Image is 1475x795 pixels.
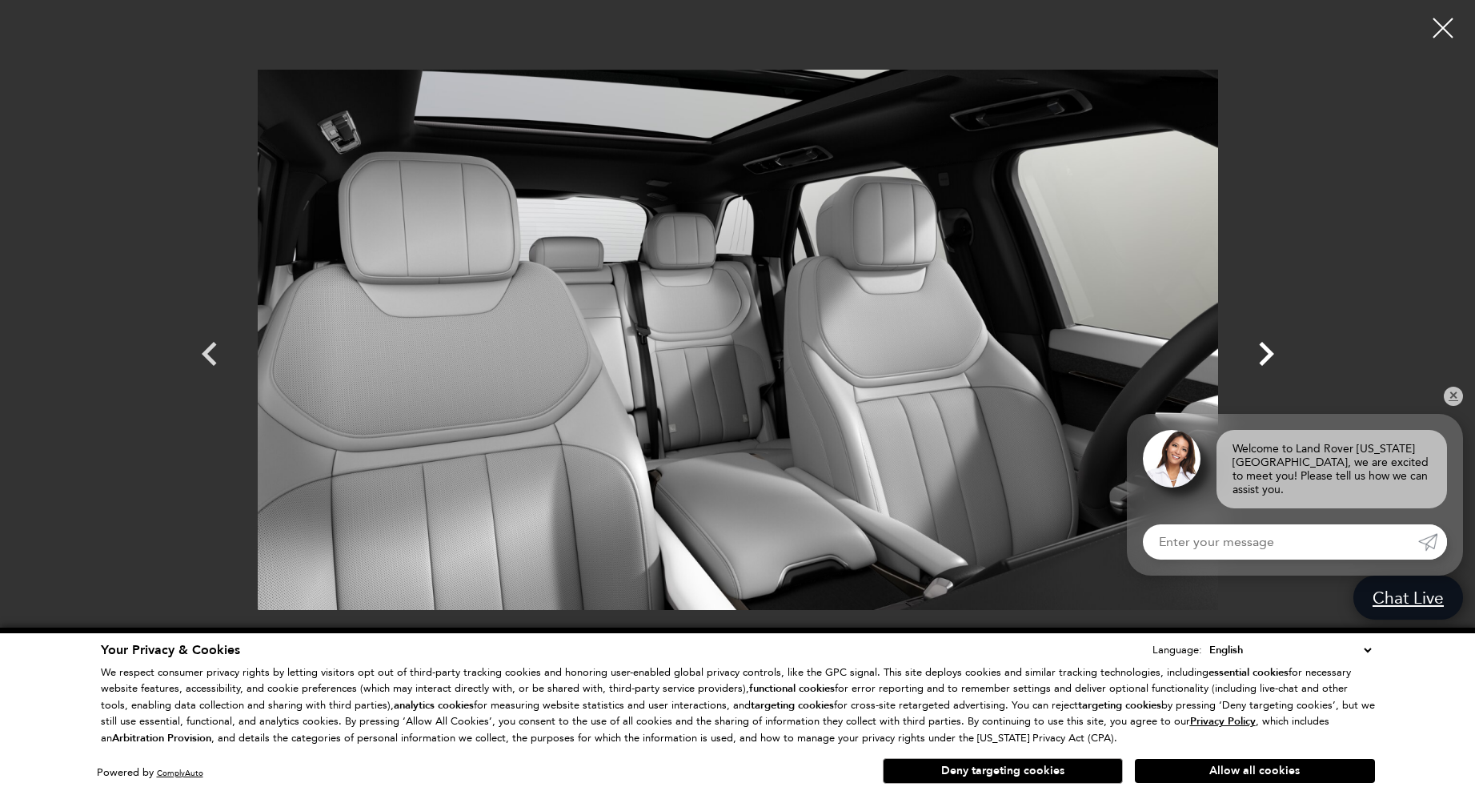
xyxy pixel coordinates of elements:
select: Language Select [1205,641,1375,659]
div: Powered by [97,768,203,778]
strong: functional cookies [749,681,835,696]
img: Agent profile photo [1143,430,1200,488]
strong: Arbitration Provision [112,731,211,745]
div: Next [1242,322,1290,394]
a: Submit [1418,524,1447,560]
button: Allow all cookies [1135,759,1375,783]
p: We respect consumer privacy rights by letting visitors opt out of third-party tracking cookies an... [101,665,1375,747]
strong: targeting cookies [751,698,834,713]
div: Welcome to Land Rover [US_STATE][GEOGRAPHIC_DATA], we are excited to meet you! Please tell us how... [1216,430,1447,508]
div: Language: [1152,644,1202,655]
strong: essential cookies [1208,665,1289,680]
span: Your Privacy & Cookies [101,641,240,659]
img: New 2025 Varesine Blue LAND ROVER SE 360PS image 6 [258,12,1218,667]
u: Privacy Policy [1190,714,1256,729]
strong: analytics cookies [394,698,474,713]
button: Deny targeting cookies [883,758,1123,784]
a: ComplyAuto [157,768,203,778]
input: Enter your message [1143,524,1418,560]
div: Previous [186,322,234,394]
strong: targeting cookies [1078,698,1161,713]
span: Chat Live [1365,587,1452,608]
a: Chat Live [1353,576,1463,620]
